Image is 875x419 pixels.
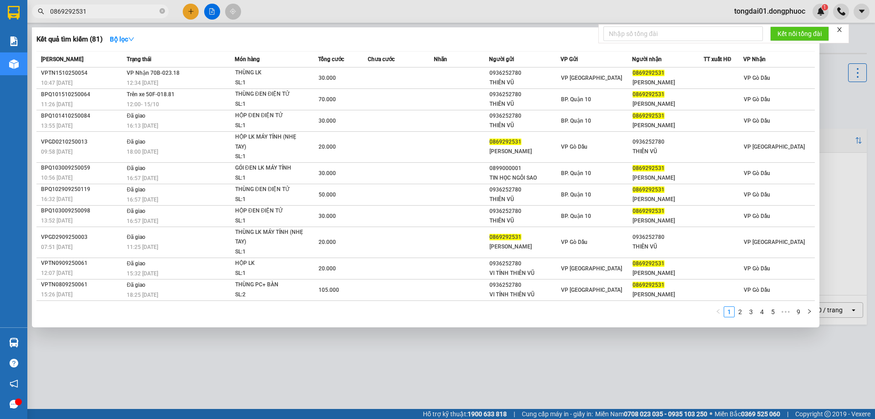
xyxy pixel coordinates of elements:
[41,206,124,216] div: BPQ103009250098
[633,70,664,76] span: 0869292531
[319,118,336,124] span: 30.000
[41,196,72,202] span: 16:32 [DATE]
[489,195,560,204] div: THIÊN VŨ
[489,269,560,278] div: VI TÍNH THIÊN VŨ
[41,111,124,121] div: BPQ101410250084
[633,173,703,183] div: [PERSON_NAME]
[807,309,812,314] span: right
[41,123,72,129] span: 13:55 [DATE]
[778,306,793,317] li: Next 5 Pages
[38,8,44,15] span: search
[319,170,336,176] span: 30.000
[633,233,703,242] div: 0936252780
[836,26,843,33] span: close
[633,208,664,214] span: 0869292531
[561,56,578,62] span: VP Gửi
[768,307,778,317] a: 5
[235,56,260,62] span: Món hàng
[318,56,344,62] span: Tổng cước
[743,56,766,62] span: VP Nhận
[110,36,134,43] strong: Bộ lọc
[489,259,560,269] div: 0936252780
[41,291,72,298] span: 15:26 [DATE]
[41,280,124,290] div: VPTN0809250061
[489,185,560,195] div: 0936252780
[744,239,805,245] span: VP [GEOGRAPHIC_DATA]
[235,247,304,257] div: SL: 1
[561,96,591,103] span: BP. Quận 10
[127,197,158,203] span: 16:57 [DATE]
[724,307,734,317] a: 1
[561,239,587,245] span: VP Gò Dầu
[235,121,304,131] div: SL: 1
[41,233,124,242] div: VPGD2909250003
[160,8,165,14] span: close-circle
[41,185,124,194] div: BPQ102909250119
[561,191,591,198] span: BP. Quận 10
[127,282,145,288] span: Đã giao
[235,195,304,205] div: SL: 1
[778,306,793,317] span: •••
[41,244,72,250] span: 07:51 [DATE]
[489,90,560,99] div: 0936252780
[235,89,304,99] div: THÙNG ĐEN ĐIỆN TỬ
[633,260,664,267] span: 0869292531
[735,307,745,317] a: 2
[160,7,165,16] span: close-circle
[489,68,560,78] div: 0936252780
[489,121,560,130] div: THIÊN VŨ
[489,78,560,88] div: THIÊN VŨ
[633,242,703,252] div: THIÊN VŨ
[127,91,175,98] span: Trên xe 50F-018.81
[633,113,664,119] span: 0869292531
[704,56,731,62] span: TT xuất HĐ
[319,265,336,272] span: 20.000
[127,165,145,171] span: Đã giao
[127,139,145,145] span: Đã giao
[127,218,158,224] span: 16:57 [DATE]
[633,290,703,300] div: [PERSON_NAME]
[561,213,591,219] span: BP. Quận 10
[561,170,591,176] span: BP. Quận 10
[50,6,158,16] input: Tìm tên, số ĐT hoặc mã đơn
[41,80,72,86] span: 10:47 [DATE]
[489,173,560,183] div: TIN HỌC NGÔI SAO
[41,90,124,99] div: BPQ101510250064
[561,75,622,81] span: VP [GEOGRAPHIC_DATA]
[10,359,18,367] span: question-circle
[489,242,560,252] div: [PERSON_NAME]
[127,70,180,76] span: VP Nhận 70B-023.18
[127,292,158,298] span: 18:25 [DATE]
[319,75,336,81] span: 30.000
[235,269,304,279] div: SL: 1
[127,208,145,214] span: Đã giao
[235,280,304,290] div: THÙNG PC+ BÀN
[633,269,703,278] div: [PERSON_NAME]
[767,306,778,317] li: 5
[489,139,521,145] span: 0869292531
[127,260,145,267] span: Đã giao
[744,265,770,272] span: VP Gò Dầu
[103,32,142,47] button: Bộ lọcdown
[744,191,770,198] span: VP Gò Dầu
[744,287,770,293] span: VP Gò Dầu
[434,56,447,62] span: Nhãn
[127,270,158,277] span: 15:32 [DATE]
[41,137,124,147] div: VPGD0210250013
[127,123,158,129] span: 16:13 [DATE]
[127,113,145,119] span: Đã giao
[489,56,514,62] span: Người gửi
[793,307,803,317] a: 9
[8,6,20,20] img: logo-vxr
[744,213,770,219] span: VP Gò Dầu
[489,216,560,226] div: THIÊN VŨ
[235,99,304,109] div: SL: 1
[235,173,304,183] div: SL: 1
[127,186,145,193] span: Đã giao
[804,306,815,317] li: Next Page
[757,307,767,317] a: 4
[735,306,746,317] li: 2
[235,185,304,195] div: THÙNG ĐEN ĐIỆN TỬ
[9,59,19,69] img: warehouse-icon
[41,270,72,276] span: 12:07 [DATE]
